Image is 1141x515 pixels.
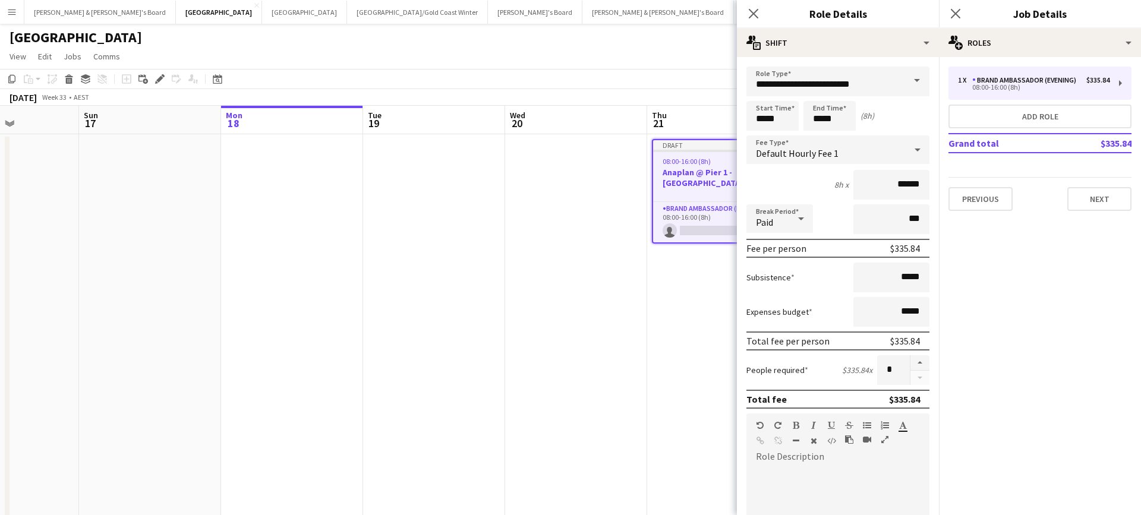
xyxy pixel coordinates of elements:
a: Comms [89,49,125,64]
div: Total fee per person [746,335,830,347]
label: People required [746,365,808,375]
div: 08:00-16:00 (8h) [958,84,1110,90]
h3: Job Details [939,6,1141,21]
span: Sun [84,110,98,121]
h3: Anaplan @ Pier 1 - [GEOGRAPHIC_DATA] [653,167,784,188]
span: 19 [366,116,382,130]
button: Redo [774,421,782,430]
button: Unordered List [863,421,871,430]
button: [PERSON_NAME] & [PERSON_NAME]'s Board [24,1,176,24]
div: $335.84 x [842,365,872,375]
span: 18 [224,116,242,130]
button: Fullscreen [881,435,889,444]
span: View [10,51,26,62]
button: [PERSON_NAME] & [PERSON_NAME]'s Board [582,1,734,24]
button: Ordered List [881,421,889,430]
div: $335.84 [890,335,920,347]
button: Insert video [863,435,871,444]
button: Text Color [899,421,907,430]
button: Add role [948,105,1131,128]
button: Undo [756,421,764,430]
button: [GEOGRAPHIC_DATA]/Gold Coast Winter [347,1,488,24]
div: $335.84 [890,242,920,254]
button: [PERSON_NAME]'s Board [488,1,582,24]
button: Previous [948,187,1013,211]
div: 1 x [958,76,972,84]
div: AEST [74,93,89,102]
span: Paid [756,216,773,228]
button: Italic [809,421,818,430]
div: $335.84 [889,393,920,405]
label: Subsistence [746,272,795,283]
div: Total fee [746,393,787,405]
span: Thu [652,110,667,121]
div: [DATE] [10,91,37,103]
span: 20 [508,116,525,130]
button: Underline [827,421,836,430]
span: Week 33 [39,93,69,102]
div: (8h) [861,110,874,121]
span: 17 [82,116,98,130]
span: Edit [38,51,52,62]
h3: Role Details [737,6,939,21]
app-card-role: Brand Ambassador (Evening)0/108:00-16:00 (8h) [653,202,784,242]
button: Increase [910,355,929,371]
div: Shift [737,29,939,57]
span: Default Hourly Fee 1 [756,147,839,159]
div: Brand Ambassador (Evening) [972,76,1081,84]
a: View [5,49,31,64]
label: Expenses budget [746,307,812,317]
div: 8h x [834,179,849,190]
span: Comms [93,51,120,62]
button: Strikethrough [845,421,853,430]
span: Wed [510,110,525,121]
h1: [GEOGRAPHIC_DATA] [10,29,142,46]
button: Next [1067,187,1131,211]
div: Fee per person [746,242,806,254]
div: $335.84 [1086,76,1110,84]
span: Tue [368,110,382,121]
button: [PERSON_NAME]'s Board [734,1,828,24]
button: Horizontal Line [792,436,800,446]
div: Draft [653,140,784,150]
div: Roles [939,29,1141,57]
button: Clear Formatting [809,436,818,446]
button: Paste as plain text [845,435,853,444]
span: Mon [226,110,242,121]
a: Edit [33,49,56,64]
button: [GEOGRAPHIC_DATA] [262,1,347,24]
button: HTML Code [827,436,836,446]
button: Bold [792,421,800,430]
td: $335.84 [1061,134,1131,153]
button: [GEOGRAPHIC_DATA] [176,1,262,24]
td: Grand total [948,134,1061,153]
a: Jobs [59,49,86,64]
span: Jobs [64,51,81,62]
app-job-card: Draft08:00-16:00 (8h)0/1Anaplan @ Pier 1 - [GEOGRAPHIC_DATA]1 RoleBrand Ambassador (Evening)0/108... [652,139,785,244]
span: 08:00-16:00 (8h) [663,157,711,166]
span: 21 [650,116,667,130]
